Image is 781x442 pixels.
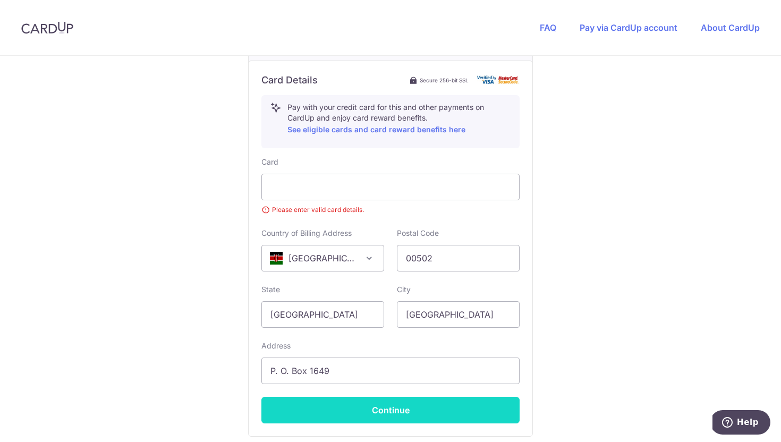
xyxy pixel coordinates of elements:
p: Pay with your credit card for this and other payments on CardUp and enjoy card reward benefits. [287,102,511,136]
img: CardUp [21,21,73,34]
span: Secure 256-bit SSL [420,76,469,84]
a: FAQ [540,22,556,33]
span: Kenya [261,245,384,271]
button: Continue [261,397,520,423]
a: About CardUp [701,22,760,33]
label: City [397,284,411,295]
iframe: Opens a widget where you can find more information [712,410,770,437]
small: Please enter valid card details. [261,205,520,215]
img: card secure [477,75,520,84]
label: Country of Billing Address [261,228,352,239]
a: Pay via CardUp account [580,22,677,33]
a: See eligible cards and card reward benefits here [287,125,465,134]
label: Postal Code [397,228,439,239]
label: State [261,284,280,295]
h6: Card Details [261,74,318,87]
label: Card [261,157,278,167]
label: Address [261,341,291,351]
span: Kenya [262,245,384,271]
input: Example 123456 [397,245,520,271]
iframe: Secure card payment input frame [270,181,511,193]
